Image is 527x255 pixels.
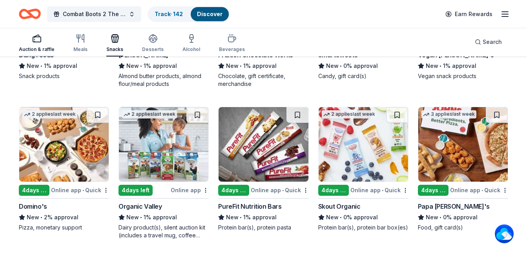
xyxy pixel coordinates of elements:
[47,6,141,22] button: Combat Boots 2 The Boardroom presents the "United We Stand" Campaign
[142,46,164,53] div: Desserts
[119,224,209,239] div: Dairy product(s), silent auction kit (includes a travel mug, coffee mug, freezer bag, umbrella, m...
[226,213,239,222] span: New
[318,72,408,80] div: Candy, gift card(s)
[119,107,209,239] a: Image for Organic Valley2 applieslast week4days leftOnline appOrganic ValleyNew•1% approvalDairy ...
[126,213,139,222] span: New
[19,213,109,222] div: 2% approval
[218,107,308,231] a: Image for PureFit Nutrition Bars4days leftOnline app•QuickPureFit Nutrition BarsNew•1% approvalPr...
[219,31,245,56] button: Beverages
[318,213,408,222] div: 0% approval
[182,46,200,53] div: Alcohol
[340,214,342,220] span: •
[418,107,508,231] a: Image for Papa John's3 applieslast week4days leftOnline app•QuickPapa [PERSON_NAME]'sNew•0% appro...
[439,214,441,220] span: •
[197,11,222,17] a: Discover
[19,224,109,231] div: Pizza, monetary support
[19,107,109,231] a: Image for Domino's 2 applieslast week4days leftOnline app•QuickDomino'sNew•2% approvalPizza, mone...
[240,63,242,69] span: •
[382,187,383,193] span: •
[218,202,281,211] div: PureFit Nutrition Bars
[73,31,88,56] button: Meals
[350,185,408,195] div: Online app Quick
[218,213,308,222] div: 1% approval
[119,185,153,196] div: 4 days left
[469,34,508,50] button: Search
[171,185,209,195] div: Online app
[19,107,109,182] img: Image for Domino's
[140,63,142,69] span: •
[282,187,284,193] span: •
[426,61,438,71] span: New
[27,213,39,222] span: New
[418,72,508,80] div: Vegan snack products
[218,224,308,231] div: Protein bar(s), protein pasta
[322,110,377,118] div: 2 applies last week
[421,110,476,118] div: 3 applies last week
[122,110,177,118] div: 2 applies last week
[51,185,109,195] div: Online app Quick
[19,5,41,23] a: Home
[318,107,408,231] a: Image for Skout Organic2 applieslast week4days leftOnline app•QuickSkout OrganicNew•0% approvalPr...
[319,107,408,182] img: Image for Skout Organic
[418,61,508,71] div: 1% approval
[318,61,408,71] div: 0% approval
[418,202,490,211] div: Papa [PERSON_NAME]'s
[226,61,239,71] span: New
[40,63,42,69] span: •
[40,214,42,220] span: •
[22,110,77,118] div: 2 applies last week
[140,214,142,220] span: •
[218,72,308,88] div: Chocolate, gift certificate, merchandise
[441,7,497,21] a: Earn Rewards
[219,46,245,53] div: Beverages
[182,31,200,56] button: Alcohol
[82,187,84,193] span: •
[148,6,230,22] button: Track· 142Discover
[19,185,49,196] div: 4 days left
[426,213,438,222] span: New
[418,107,508,182] img: Image for Papa John's
[19,202,47,211] div: Domino's
[73,46,88,53] div: Meals
[19,72,109,80] div: Snack products
[63,9,126,19] span: Combat Boots 2 The Boardroom presents the "United We Stand" Campaign
[119,107,208,182] img: Image for Organic Valley
[19,46,55,53] div: Auction & raffle
[418,213,508,222] div: 0% approval
[119,213,209,222] div: 1% approval
[126,61,139,71] span: New
[119,202,162,211] div: Organic Valley
[439,63,441,69] span: •
[19,31,55,56] button: Auction & raffle
[340,63,342,69] span: •
[142,31,164,56] button: Desserts
[218,185,249,196] div: 4 days left
[119,72,209,88] div: Almond butter products, almond flour/meal products
[119,61,209,71] div: 1% approval
[418,185,449,196] div: 4 days left
[27,61,39,71] span: New
[326,61,339,71] span: New
[106,31,123,56] button: Snacks
[450,185,508,195] div: Online app Quick
[318,224,408,231] div: Protein bar(s), protein bar box(es)
[19,61,109,71] div: 1% approval
[318,185,349,196] div: 4 days left
[481,187,483,193] span: •
[240,214,242,220] span: •
[219,107,308,182] img: Image for PureFit Nutrition Bars
[483,37,502,47] span: Search
[418,224,508,231] div: Food, gift card(s)
[155,11,183,17] a: Track· 142
[318,202,361,211] div: Skout Organic
[218,61,308,71] div: 1% approval
[251,185,309,195] div: Online app Quick
[106,46,123,53] div: Snacks
[326,213,339,222] span: New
